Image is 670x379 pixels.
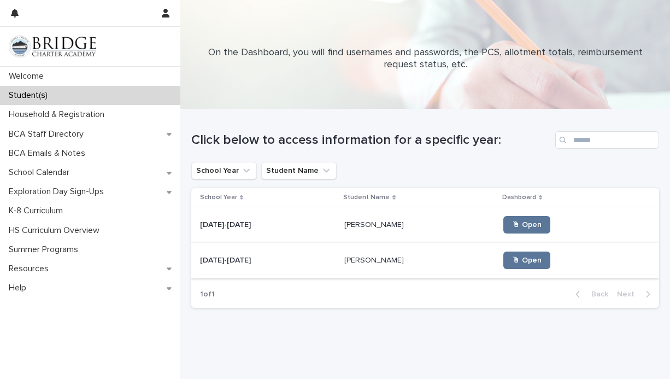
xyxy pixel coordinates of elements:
button: Back [567,289,613,299]
p: Exploration Day Sign-Ups [4,186,113,197]
button: Next [613,289,659,299]
span: Back [585,290,608,298]
p: Help [4,283,35,293]
p: [PERSON_NAME] [344,254,406,265]
p: HS Curriculum Overview [4,225,108,236]
p: Student(s) [4,90,56,101]
button: School Year [191,162,257,179]
p: On the Dashboard, you will find usernames and passwords, the PCS, allotment totals, reimbursement... [207,47,644,71]
p: Student Name [343,191,390,203]
p: [PERSON_NAME] [344,218,406,230]
p: Summer Programs [4,244,87,255]
p: [DATE]-[DATE] [200,254,253,265]
p: Dashboard [502,191,536,203]
span: 🖱 Open [512,221,542,229]
tr: [DATE]-[DATE][DATE]-[DATE] [PERSON_NAME][PERSON_NAME] 🖱 Open [191,243,659,278]
p: School Year [200,191,237,203]
a: 🖱 Open [503,216,550,234]
a: 🖱 Open [503,252,550,269]
p: 1 of 1 [191,281,224,308]
img: V1C1m3IdTEidaUdm9Hs0 [9,36,96,57]
h1: Click below to access information for a specific year: [191,132,551,148]
p: Welcome [4,71,52,81]
input: Search [555,131,659,149]
span: 🖱 Open [512,256,542,264]
p: K-8 Curriculum [4,206,72,216]
p: School Calendar [4,167,78,178]
p: BCA Staff Directory [4,129,92,139]
p: BCA Emails & Notes [4,148,94,159]
p: Resources [4,264,57,274]
tr: [DATE]-[DATE][DATE]-[DATE] [PERSON_NAME][PERSON_NAME] 🖱 Open [191,207,659,243]
p: Household & Registration [4,109,113,120]
button: Student Name [261,162,337,179]
p: [DATE]-[DATE] [200,218,253,230]
span: Next [617,290,641,298]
